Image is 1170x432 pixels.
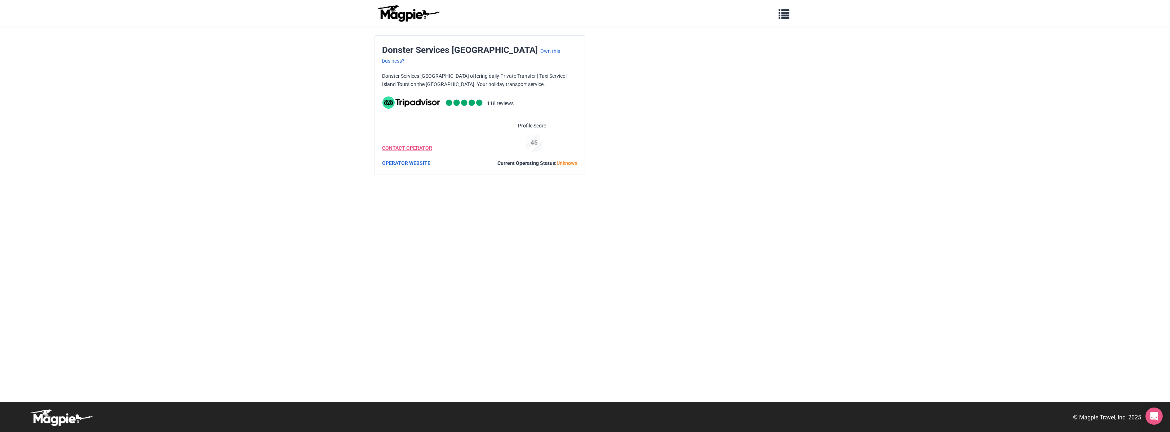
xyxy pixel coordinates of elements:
img: logo-white-d94fa1abed81b67a048b3d0f0ab5b955.png [29,409,94,426]
a: CONTACT OPERATOR [382,145,432,151]
p: Donster Services [GEOGRAPHIC_DATA] offering daily Private Transfer | Taxi Service | Island Tours ... [382,72,577,88]
span: Donster Services [GEOGRAPHIC_DATA] [382,45,538,55]
a: OPERATOR WEBSITE [382,160,430,166]
span: Unknown [557,160,577,166]
li: 118 reviews [487,99,514,109]
p: © Magpie Travel, Inc. 2025 [1073,413,1141,422]
img: logo-ab69f6fb50320c5b225c76a69d11143b.png [376,5,441,22]
div: Open Intercom Messenger [1145,408,1163,425]
div: 45 [522,138,546,148]
img: tripadvisor_background-ebb97188f8c6c657a79ad20e0caa6051.svg [382,96,440,109]
div: Current Operating Status: [497,159,577,167]
span: Profile Score [518,122,546,130]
